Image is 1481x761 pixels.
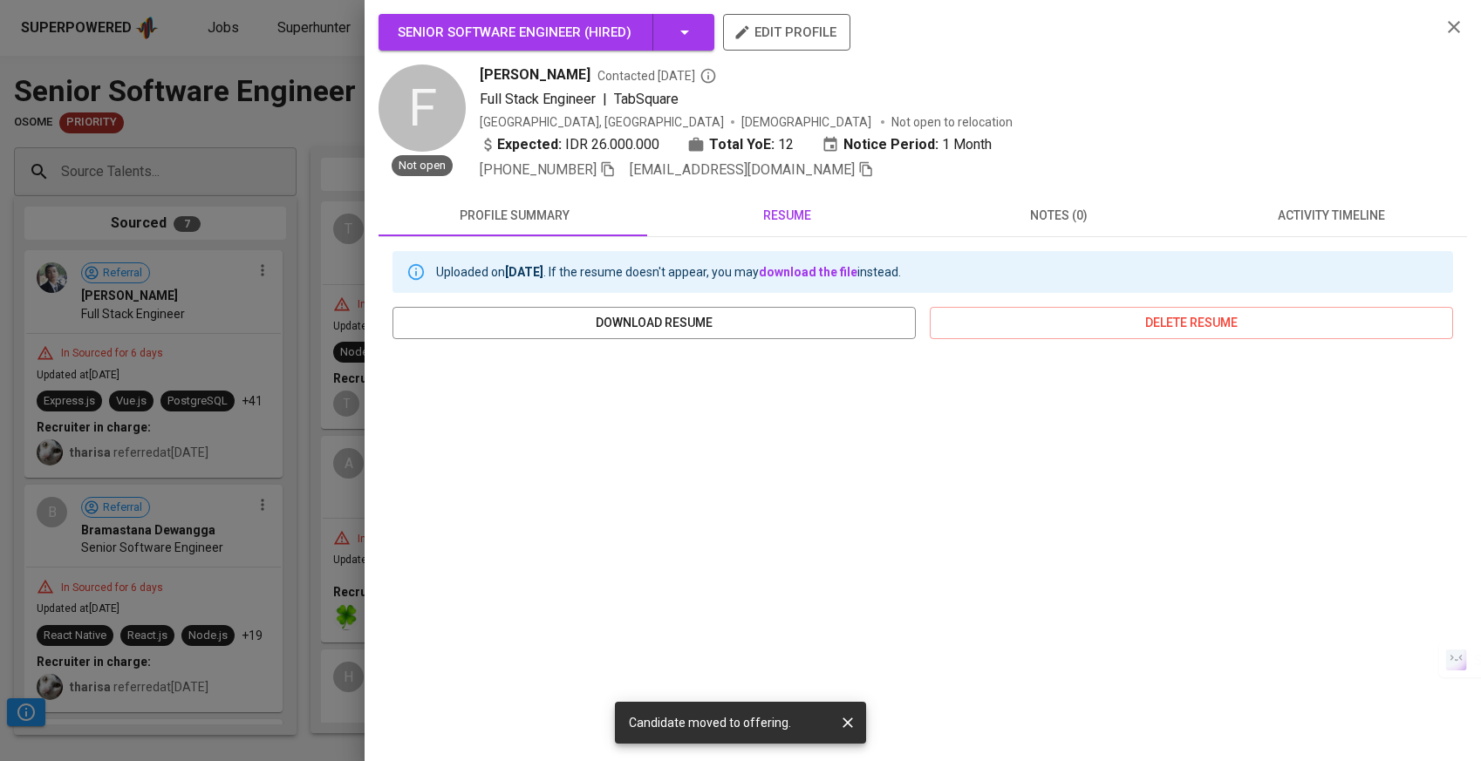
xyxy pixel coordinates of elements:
[723,14,850,51] button: edit profile
[480,65,590,85] span: [PERSON_NAME]
[778,134,794,155] span: 12
[630,161,855,178] span: [EMAIL_ADDRESS][DOMAIN_NAME]
[480,91,596,107] span: Full Stack Engineer
[759,265,857,279] a: download the file
[379,14,714,51] button: Senior Software Engineer (Hired)
[930,307,1453,339] button: delete resume
[741,113,874,131] span: [DEMOGRAPHIC_DATA]
[737,21,836,44] span: edit profile
[392,307,916,339] button: download resume
[379,65,466,152] div: F
[436,256,901,288] div: Uploaded on . If the resume doesn't appear, you may instead.
[700,67,717,85] svg: By Batam recruiter
[480,134,659,155] div: IDR 26.000.000
[709,134,775,155] b: Total YoE:
[597,67,717,85] span: Contacted [DATE]
[1205,205,1457,227] span: activity timeline
[603,89,607,110] span: |
[480,113,724,131] div: [GEOGRAPHIC_DATA], [GEOGRAPHIC_DATA]
[822,134,992,155] div: 1 Month
[933,205,1184,227] span: notes (0)
[480,161,597,178] span: [PHONE_NUMBER]
[392,158,453,174] span: Not open
[891,113,1013,131] p: Not open to relocation
[723,24,850,38] a: edit profile
[505,265,543,279] b: [DATE]
[389,205,640,227] span: profile summary
[944,312,1439,334] span: delete resume
[497,134,562,155] b: Expected:
[629,707,791,738] div: Candidate moved to offering.
[398,24,631,40] span: Senior Software Engineer ( Hired )
[406,312,902,334] span: download resume
[843,134,938,155] b: Notice Period:
[661,205,912,227] span: resume
[614,91,679,107] span: TabSquare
